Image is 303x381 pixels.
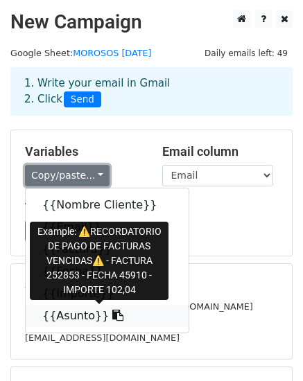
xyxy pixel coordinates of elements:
[26,216,189,238] a: {{Email}}
[73,48,151,58] a: MOROSOS [DATE]
[26,260,189,283] a: {{Fecha}}
[25,333,180,343] small: [EMAIL_ADDRESS][DOMAIN_NAME]
[10,48,152,58] small: Google Sheet:
[200,46,293,61] span: Daily emails left: 49
[26,238,189,260] a: {{Factura}}
[25,165,110,186] a: Copy/paste...
[10,10,293,34] h2: New Campaign
[200,48,293,58] a: Daily emails left: 49
[25,144,141,159] h5: Variables
[162,144,279,159] h5: Email column
[64,91,101,108] span: Send
[14,76,289,107] div: 1. Write your email in Gmail 2. Click
[30,222,168,300] div: Example: ⚠️RECORDATORIO DE PAGO DE FACTURAS VENCIDAS⚠️ - FACTURA 252853 - FECHA 45910 - IMPORTE 1...
[26,283,189,305] a: {{Importe}}
[26,305,189,327] a: {{Asunto}}
[26,194,189,216] a: {{Nombre Cliente}}
[234,314,303,381] div: Widget de chat
[25,301,253,312] small: [PERSON_NAME][EMAIL_ADDRESS][DOMAIN_NAME]
[234,314,303,381] iframe: Chat Widget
